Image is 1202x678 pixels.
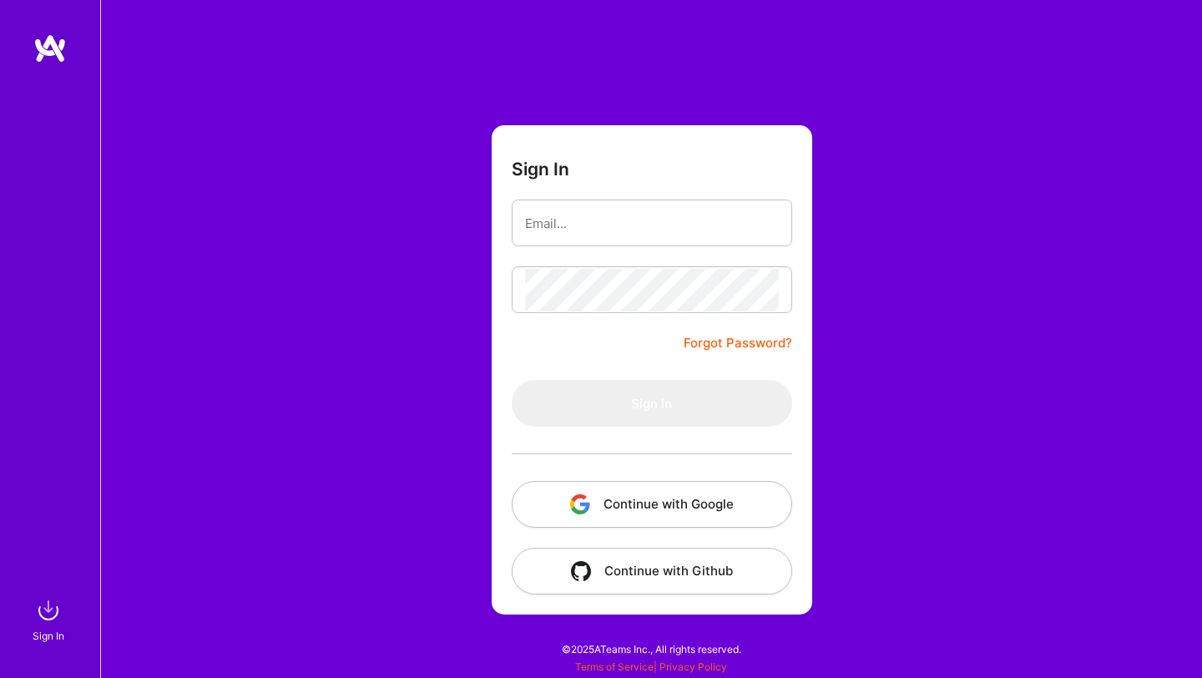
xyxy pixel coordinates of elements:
[32,594,65,627] img: sign in
[512,159,569,180] h3: Sign In
[575,660,727,673] span: |
[35,594,65,645] a: sign inSign In
[571,561,591,581] img: icon
[512,481,792,528] button: Continue with Google
[512,548,792,595] button: Continue with Github
[100,628,1202,670] div: © 2025 ATeams Inc., All rights reserved.
[525,202,779,245] input: Email...
[570,494,590,514] img: icon
[575,660,654,673] a: Terms of Service
[33,33,67,63] img: logo
[512,380,792,427] button: Sign In
[684,333,792,353] a: Forgot Password?
[33,627,64,645] div: Sign In
[659,660,727,673] a: Privacy Policy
